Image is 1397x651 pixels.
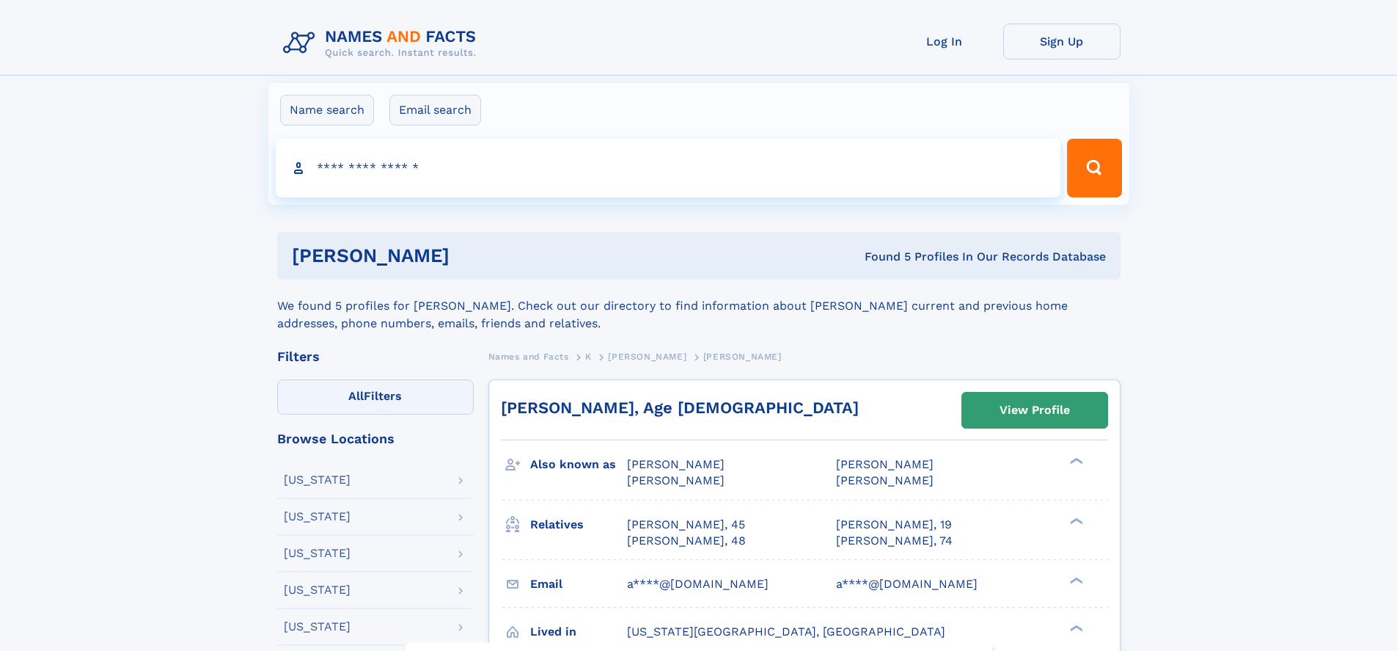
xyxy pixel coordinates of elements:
[1066,623,1084,633] div: ❯
[277,350,474,363] div: Filters
[284,548,351,559] div: [US_STATE]
[280,95,374,126] label: Name search
[608,347,686,365] a: [PERSON_NAME]
[627,533,746,549] a: [PERSON_NAME], 48
[1003,23,1121,59] a: Sign Up
[530,452,627,477] h3: Also known as
[627,625,945,639] span: [US_STATE][GEOGRAPHIC_DATA], [GEOGRAPHIC_DATA]
[277,379,474,415] label: Filters
[836,473,934,487] span: [PERSON_NAME]
[284,584,351,596] div: [US_STATE]
[1066,575,1084,585] div: ❯
[284,621,351,633] div: [US_STATE]
[284,511,351,523] div: [US_STATE]
[276,139,1061,197] input: search input
[284,474,351,486] div: [US_STATE]
[292,247,657,265] h1: [PERSON_NAME]
[962,393,1107,428] a: View Profile
[657,249,1106,265] div: Found 5 Profiles In Our Records Database
[277,23,488,63] img: Logo Names and Facts
[348,389,364,403] span: All
[530,572,627,597] h3: Email
[488,347,569,365] a: Names and Facts
[886,23,1003,59] a: Log In
[836,457,934,471] span: [PERSON_NAME]
[530,512,627,537] h3: Relatives
[530,619,627,644] h3: Lived in
[585,347,592,365] a: K
[501,399,859,417] a: [PERSON_NAME], Age [DEMOGRAPHIC_DATA]
[277,280,1121,332] div: We found 5 profiles for [PERSON_NAME]. Check out our directory to find information about [PERSON_...
[1067,139,1121,197] button: Search Button
[703,352,782,362] span: [PERSON_NAME]
[389,95,481,126] label: Email search
[627,457,725,471] span: [PERSON_NAME]
[836,533,953,549] a: [PERSON_NAME], 74
[627,473,725,487] span: [PERSON_NAME]
[608,352,686,362] span: [PERSON_NAME]
[585,352,592,362] span: K
[836,517,952,533] a: [PERSON_NAME], 19
[1066,457,1084,466] div: ❯
[277,432,474,445] div: Browse Locations
[1000,393,1070,427] div: View Profile
[627,517,745,533] a: [PERSON_NAME], 45
[1066,516,1084,525] div: ❯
